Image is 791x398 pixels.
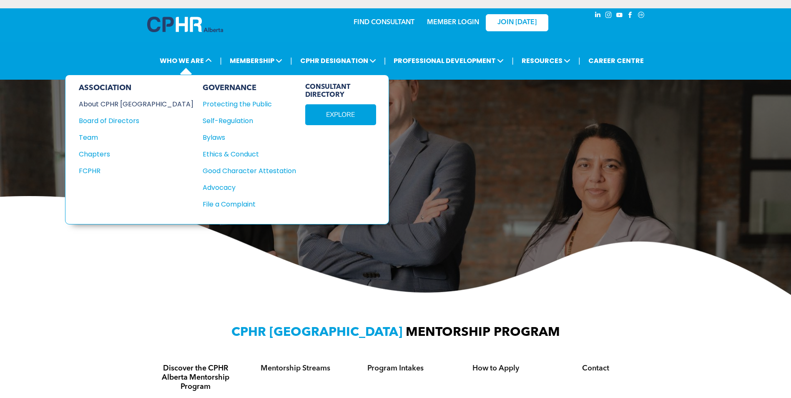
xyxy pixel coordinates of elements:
li: | [220,52,222,69]
span: JOIN [DATE] [497,19,537,27]
a: Advocacy [203,182,296,193]
div: Team [79,132,182,143]
div: Good Character Attestation [203,166,287,176]
div: Ethics & Conduct [203,149,287,159]
h4: Mentorship Streams [253,364,338,373]
h4: Contact [553,364,638,373]
h4: Program Intakes [353,364,438,373]
h4: How to Apply [453,364,538,373]
div: Board of Directors [79,116,182,126]
a: CAREER CENTRE [586,53,646,68]
a: File a Complaint [203,199,296,209]
a: instagram [604,10,613,22]
li: | [512,52,514,69]
span: PROFESSIONAL DEVELOPMENT [391,53,506,68]
span: WHO WE ARE [157,53,214,68]
span: RESOURCES [519,53,573,68]
div: About CPHR [GEOGRAPHIC_DATA] [79,99,182,109]
div: Protecting the Public [203,99,287,109]
a: EXPLORE [305,104,376,125]
img: A blue and white logo for cp alberta [147,17,223,32]
a: Self-Regulation [203,116,296,126]
a: Good Character Attestation [203,166,296,176]
div: Chapters [79,149,182,159]
a: facebook [626,10,635,22]
li: | [384,52,386,69]
span: CPHR [GEOGRAPHIC_DATA] [231,326,402,339]
a: Team [79,132,193,143]
div: FCPHR [79,166,182,176]
li: | [290,52,292,69]
span: MENTORSHIP PROGRAM [406,326,560,339]
span: MEMBERSHIP [227,53,285,68]
a: FIND CONSULTANT [354,19,414,26]
a: Protecting the Public [203,99,296,109]
a: Social network [637,10,646,22]
a: Chapters [79,149,193,159]
a: youtube [615,10,624,22]
div: ASSOCIATION [79,83,193,93]
div: GOVERNANCE [203,83,296,93]
a: FCPHR [79,166,193,176]
a: JOIN [DATE] [486,14,548,31]
div: Advocacy [203,182,287,193]
a: Ethics & Conduct [203,149,296,159]
a: linkedin [593,10,603,22]
a: MEMBER LOGIN [427,19,479,26]
div: Self-Regulation [203,116,287,126]
div: Bylaws [203,132,287,143]
a: About CPHR [GEOGRAPHIC_DATA] [79,99,193,109]
a: Board of Directors [79,116,193,126]
span: CONSULTANT DIRECTORY [305,83,376,99]
li: | [578,52,580,69]
a: Bylaws [203,132,296,143]
h4: Discover the CPHR Alberta Mentorship Program [153,364,238,391]
div: File a Complaint [203,199,287,209]
span: CPHR DESIGNATION [298,53,379,68]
